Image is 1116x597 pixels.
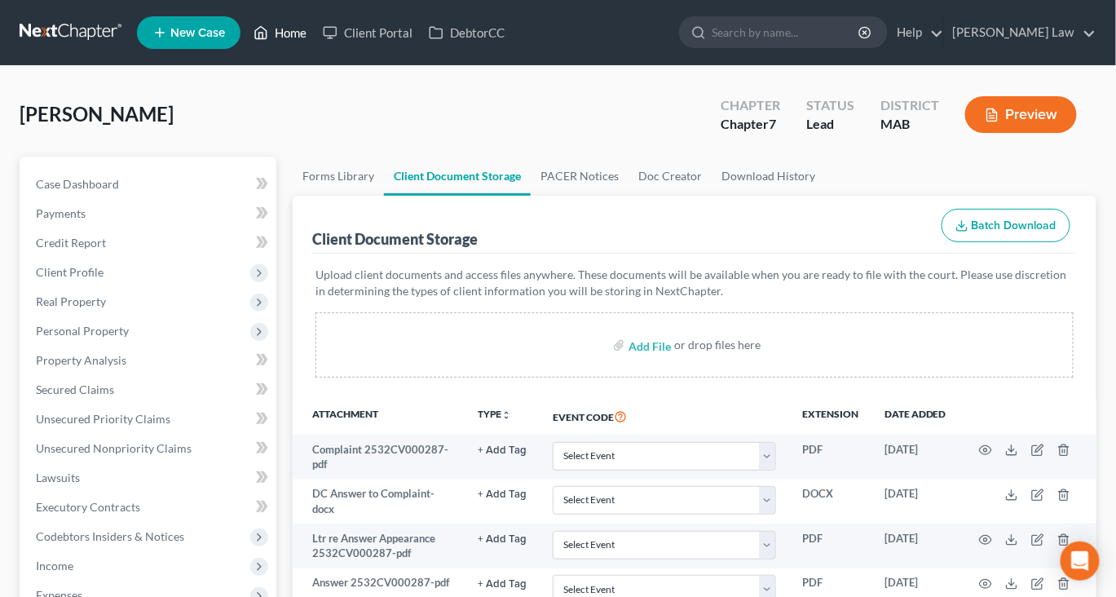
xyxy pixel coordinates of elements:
[20,102,174,126] span: [PERSON_NAME]
[721,96,780,115] div: Chapter
[23,375,276,405] a: Secured Claims
[674,337,761,353] div: or drop files here
[721,115,780,134] div: Chapter
[23,463,276,493] a: Lawsuits
[478,442,527,458] a: + Add Tag
[23,170,276,199] a: Case Dashboard
[880,115,939,134] div: MAB
[789,480,871,524] td: DOCX
[1061,542,1100,581] div: Open Intercom Messenger
[478,534,527,545] button: + Add Tag
[293,480,465,524] td: DC Answer to Complaint-docx
[36,441,192,455] span: Unsecured Nonpriority Claims
[36,529,184,543] span: Codebtors Insiders & Notices
[769,116,776,131] span: 7
[23,434,276,463] a: Unsecured Nonpriority Claims
[293,157,384,196] a: Forms Library
[942,209,1070,243] button: Batch Download
[23,228,276,258] a: Credit Report
[871,397,959,435] th: Date added
[36,294,106,308] span: Real Property
[312,229,478,249] div: Client Document Storage
[871,435,959,480] td: [DATE]
[478,409,511,420] button: TYPEunfold_more
[23,199,276,228] a: Payments
[789,397,871,435] th: Extension
[871,480,959,524] td: [DATE]
[972,219,1056,232] span: Batch Download
[36,324,129,338] span: Personal Property
[965,96,1077,133] button: Preview
[36,353,126,367] span: Property Analysis
[23,346,276,375] a: Property Analysis
[36,265,104,279] span: Client Profile
[293,435,465,480] td: Complaint 2532CV000287-pdf
[36,383,114,396] span: Secured Claims
[36,412,170,426] span: Unsecured Priority Claims
[315,18,421,47] a: Client Portal
[478,575,527,590] a: + Add Tag
[315,267,1074,299] p: Upload client documents and access files anywhere. These documents will be available when you are...
[531,157,629,196] a: PACER Notices
[36,471,80,484] span: Lawsuits
[23,405,276,434] a: Unsecured Priority Claims
[501,410,511,420] i: unfold_more
[293,524,465,568] td: Ltr re Answer Appearance 2532CV000287-pdf
[478,445,527,456] button: + Add Tag
[880,96,939,115] div: District
[245,18,315,47] a: Home
[478,531,527,546] a: + Add Tag
[36,206,86,220] span: Payments
[789,524,871,568] td: PDF
[478,486,527,502] a: + Add Tag
[384,157,531,196] a: Client Document Storage
[945,18,1096,47] a: [PERSON_NAME] Law
[478,489,527,500] button: + Add Tag
[712,17,861,47] input: Search by name...
[806,115,854,134] div: Lead
[293,397,465,435] th: Attachment
[170,27,225,39] span: New Case
[629,157,712,196] a: Doc Creator
[421,18,513,47] a: DebtorCC
[789,435,871,480] td: PDF
[36,236,106,250] span: Credit Report
[36,177,119,191] span: Case Dashboard
[36,559,73,573] span: Income
[36,500,140,514] span: Executory Contracts
[712,157,825,196] a: Download History
[806,96,854,115] div: Status
[23,493,276,522] a: Executory Contracts
[889,18,943,47] a: Help
[871,524,959,568] td: [DATE]
[540,397,789,435] th: Event Code
[478,579,527,590] button: + Add Tag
